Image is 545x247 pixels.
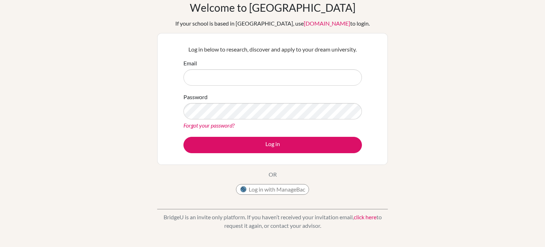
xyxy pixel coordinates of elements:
[190,1,356,14] h1: Welcome to [GEOGRAPHIC_DATA]
[183,59,197,68] label: Email
[236,184,309,195] button: Log in with ManageBac
[157,213,388,230] p: BridgeU is an invite only platform. If you haven’t received your invitation email, to request it ...
[269,170,277,179] p: OR
[183,45,362,54] p: Log in below to research, discover and apply to your dream university.
[354,214,376,220] a: click here
[183,93,208,101] label: Password
[183,122,235,129] a: Forgot your password?
[183,137,362,153] button: Log in
[175,19,370,28] div: If your school is based in [GEOGRAPHIC_DATA], use to login.
[304,20,350,27] a: [DOMAIN_NAME]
